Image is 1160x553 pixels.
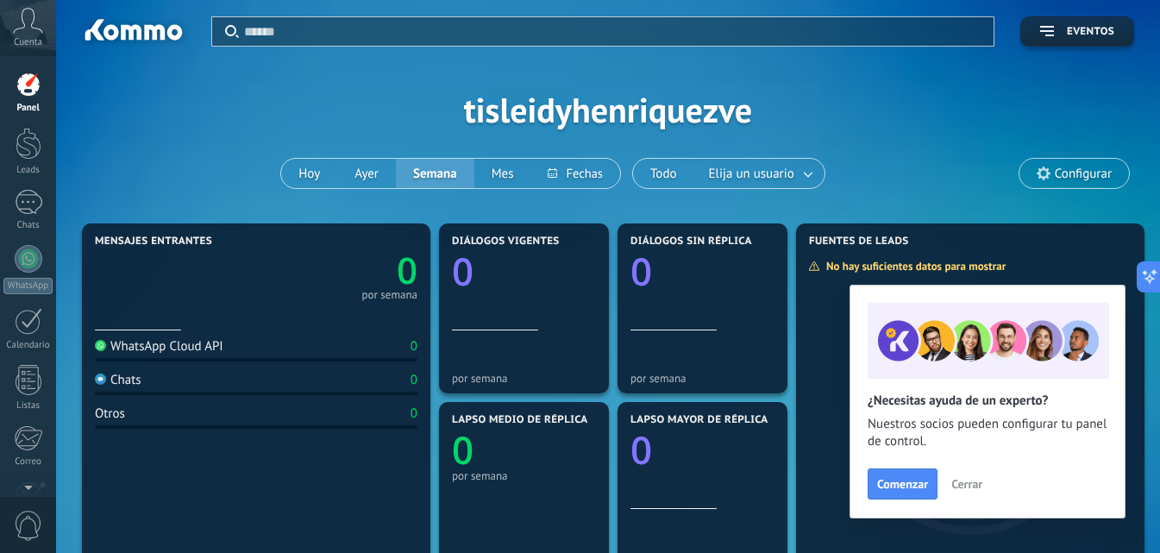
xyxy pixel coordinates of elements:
[633,159,694,188] button: Todo
[361,291,417,299] div: por semana
[868,416,1107,450] span: Nuestros socios pueden configurar tu panel de control.
[452,372,596,385] div: por semana
[809,236,909,248] span: Fuentes de leads
[877,478,928,490] span: Comenzar
[396,159,474,188] button: Semana
[397,246,417,295] text: 0
[3,278,53,294] div: WhatsApp
[944,471,990,497] button: Cerrar
[411,338,417,355] div: 0
[95,374,106,385] img: Chats
[3,340,53,351] div: Calendario
[630,424,652,475] text: 0
[452,236,560,248] span: Diálogos vigentes
[452,424,473,475] text: 0
[3,400,53,412] div: Listas
[630,236,752,248] span: Diálogos sin réplica
[530,159,619,188] button: Fechas
[411,405,417,422] div: 0
[3,165,53,176] div: Leads
[95,338,223,355] div: WhatsApp Cloud API
[694,159,825,188] button: Elija un usuario
[868,468,937,500] button: Comenzar
[951,478,982,490] span: Cerrar
[868,393,1107,409] h2: ¿Necesitas ayuda de un experto?
[452,414,588,426] span: Lapso medio de réplica
[281,159,337,188] button: Hoy
[452,245,473,297] text: 0
[95,405,125,422] div: Otros
[3,456,53,468] div: Correo
[1020,16,1134,47] button: Eventos
[1067,26,1114,38] span: Eventos
[808,259,1018,273] div: No hay suficientes datos para mostrar
[337,159,396,188] button: Ayer
[3,220,53,231] div: Chats
[3,103,53,114] div: Panel
[630,372,774,385] div: por semana
[95,236,212,248] span: Mensajes entrantes
[95,340,106,351] img: WhatsApp Cloud API
[95,372,141,388] div: Chats
[630,414,768,426] span: Lapso mayor de réplica
[474,159,531,188] button: Mes
[452,469,596,482] div: por semana
[411,372,417,388] div: 0
[14,37,42,48] span: Cuenta
[1055,167,1112,181] span: Configurar
[256,246,417,295] a: 0
[705,162,798,185] span: Elija un usuario
[630,245,652,297] text: 0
